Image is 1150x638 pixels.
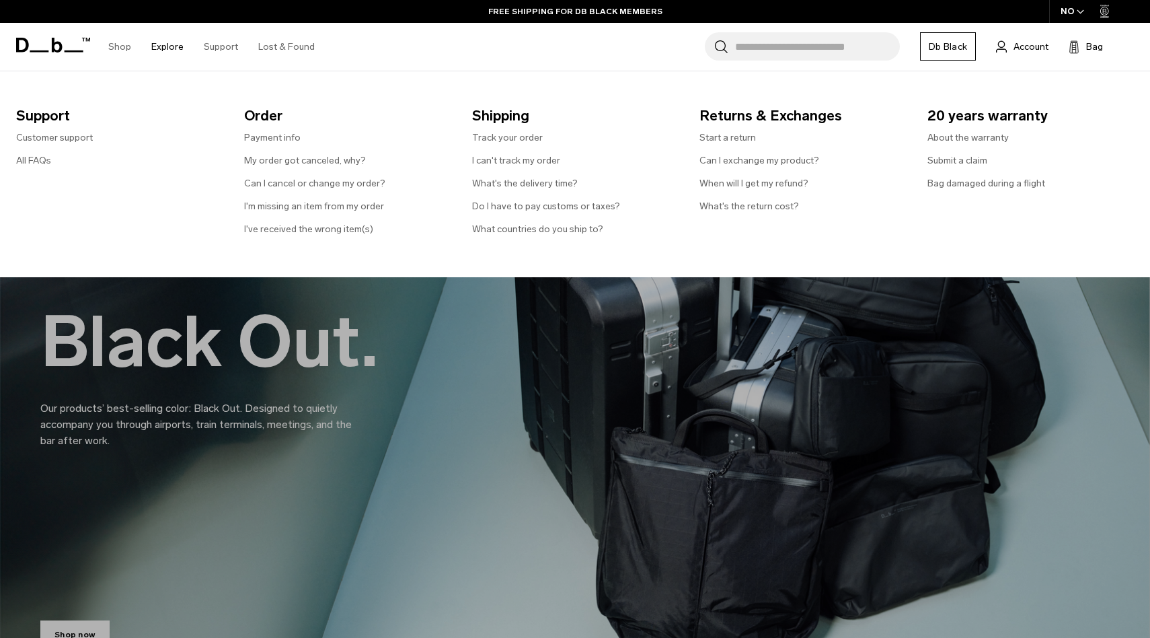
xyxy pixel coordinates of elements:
[472,131,543,145] a: Track your order
[204,23,238,71] a: Support
[258,23,315,71] a: Lost & Found
[927,131,1009,145] a: About the warranty
[927,176,1045,190] a: Bag damaged during a flight
[472,153,560,168] a: I can't track my order
[488,5,662,17] a: FREE SHIPPING FOR DB BLACK MEMBERS
[16,105,223,127] span: Support
[699,105,906,127] span: Returns & Exchanges
[1086,40,1103,54] span: Bag
[244,153,366,168] a: My order got canceled, why?
[472,222,603,236] a: What countries do you ship to?
[244,222,373,236] a: I've received the wrong item(s)
[151,23,184,71] a: Explore
[1069,38,1103,55] button: Bag
[472,105,679,127] span: Shipping
[472,176,578,190] a: What's the delivery time?
[699,131,756,145] a: Start a return
[1013,40,1048,54] span: Account
[98,23,325,71] nav: Main Navigation
[699,153,819,168] a: Can I exchange my product?
[108,23,131,71] a: Shop
[16,131,93,145] a: Customer support
[16,153,51,168] a: All FAQs
[244,131,301,145] a: Payment info
[699,176,808,190] a: When will I get my refund?
[244,199,384,213] a: I'm missing an item from my order
[244,105,451,127] span: Order
[472,199,620,213] a: Do I have to pay customs or taxes?
[699,199,799,213] a: What's the return cost?
[927,153,987,168] a: Submit a claim
[920,32,976,61] a: Db Black
[927,105,1134,127] span: 20 years warranty
[244,176,385,190] a: Can I cancel or change my order?
[996,38,1048,55] a: Account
